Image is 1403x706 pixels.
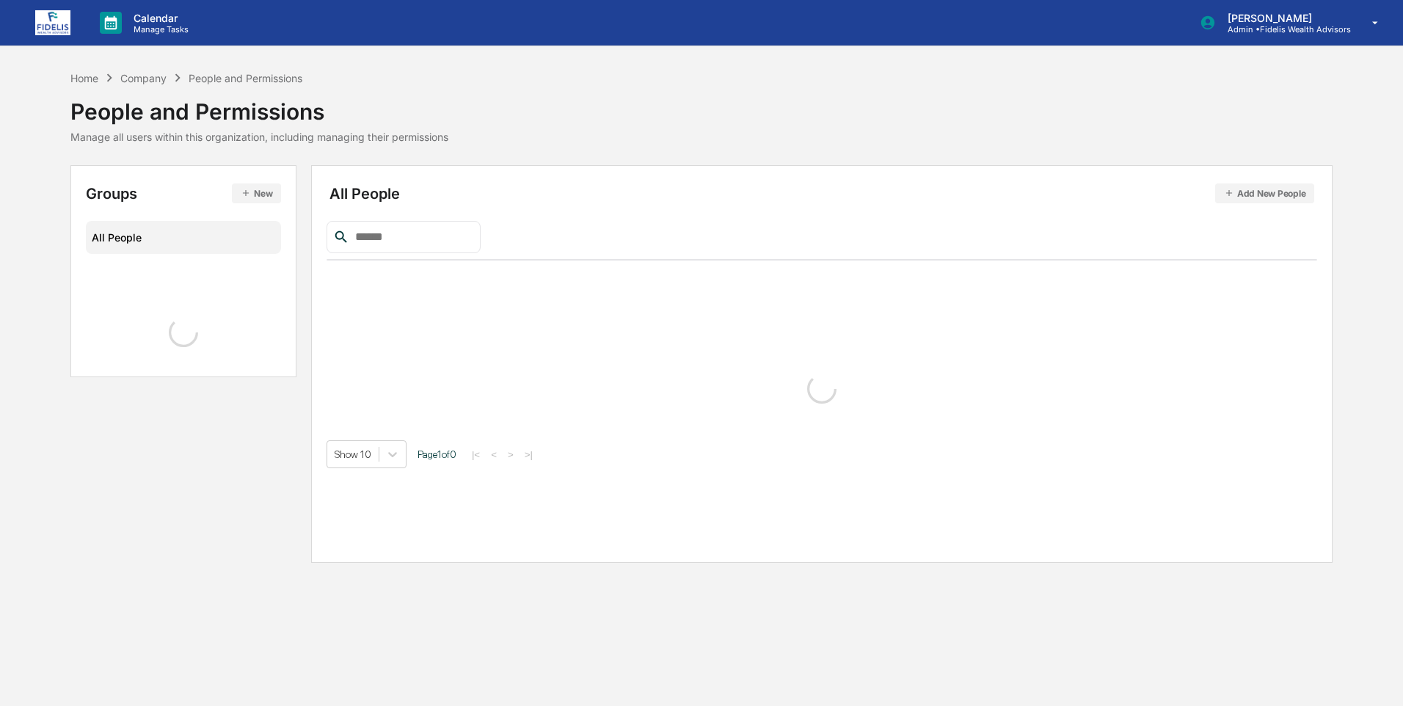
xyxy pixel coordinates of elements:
[487,448,501,461] button: <
[120,72,167,84] div: Company
[418,448,456,460] span: Page 1 of 0
[70,72,98,84] div: Home
[122,12,196,24] p: Calendar
[70,131,448,143] div: Manage all users within this organization, including managing their permissions
[232,183,281,203] button: New
[520,448,537,461] button: >|
[35,10,70,35] img: logo
[1215,183,1315,203] button: Add New People
[70,87,448,125] div: People and Permissions
[86,183,282,203] div: Groups
[1216,24,1351,34] p: Admin • Fidelis Wealth Advisors
[122,24,196,34] p: Manage Tasks
[189,72,302,84] div: People and Permissions
[503,448,518,461] button: >
[329,183,1315,203] div: All People
[92,225,276,250] div: All People
[1216,12,1351,24] p: [PERSON_NAME]
[467,448,484,461] button: |<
